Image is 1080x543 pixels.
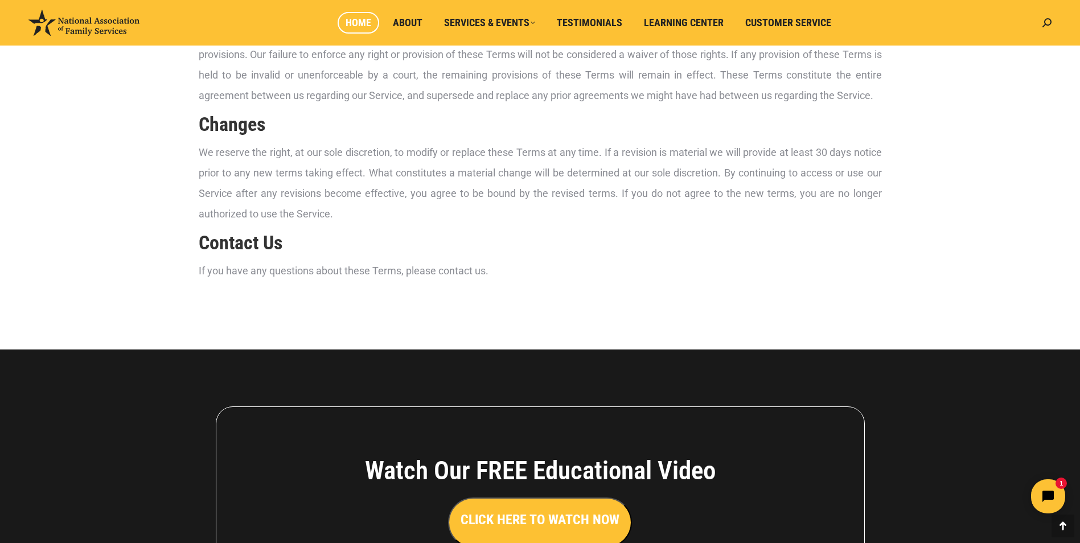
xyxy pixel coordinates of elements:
[28,10,139,36] img: National Association of Family Services
[338,12,379,34] a: Home
[302,455,779,486] h4: Watch Our FREE Educational Video
[644,17,724,29] span: Learning Center
[444,17,535,29] span: Services & Events
[199,24,882,106] p: These Terms shall be governed and construed in accordance with the laws of [US_STATE], [GEOGRAPHI...
[737,12,839,34] a: Customer Service
[461,510,619,529] h3: CLICK HERE TO WATCH NOW
[199,142,882,224] p: We reserve the right, at our sole discretion, to modify or replace these Terms at any time. If a ...
[393,17,422,29] span: About
[199,261,882,281] p: If you have any questions about these Terms, please contact us.
[199,112,882,137] h2: Changes
[448,515,632,526] a: CLICK HERE TO WATCH NOW
[385,12,430,34] a: About
[636,12,732,34] a: Learning Center
[879,470,1075,523] iframe: Tidio Chat
[199,230,882,255] h2: Contact Us
[745,17,831,29] span: Customer Service
[346,17,371,29] span: Home
[549,12,630,34] a: Testimonials
[557,17,622,29] span: Testimonials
